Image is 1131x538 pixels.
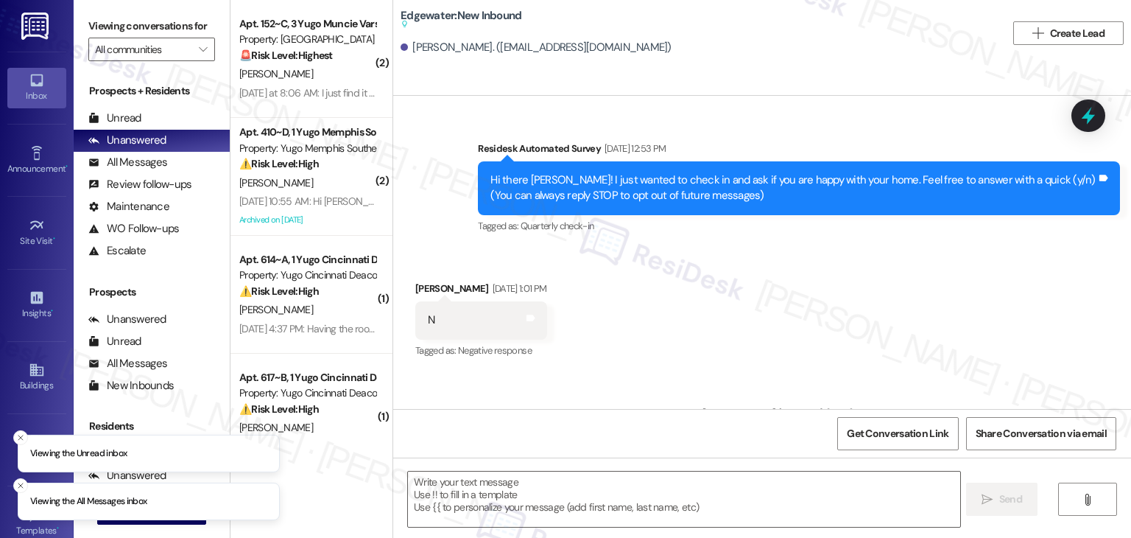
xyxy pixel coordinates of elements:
[489,281,547,296] div: [DATE] 1:01 PM
[30,495,147,509] p: Viewing the All Messages inbox
[239,32,376,47] div: Property: [GEOGRAPHIC_DATA]
[66,161,68,172] span: •
[490,172,1096,204] div: Hi there [PERSON_NAME]! I just wanted to check in and ask if you are happy with your home. Feel f...
[999,492,1022,507] span: Send
[53,234,55,244] span: •
[239,67,313,80] span: [PERSON_NAME]
[88,133,166,148] div: Unanswered
[57,523,59,534] span: •
[7,430,66,470] a: Leads
[401,8,521,32] b: Edgewater: New Inbound
[88,155,167,170] div: All Messages
[74,83,230,99] div: Prospects + Residents
[601,141,666,156] div: [DATE] 12:53 PM
[239,125,376,140] div: Apt. 410~D, 1 Yugo Memphis Southern
[74,419,230,434] div: Residents
[88,312,166,327] div: Unanswered
[88,334,141,349] div: Unread
[30,447,127,460] p: Viewing the Unread inbox
[239,141,376,156] div: Property: Yugo Memphis Southern
[21,13,52,40] img: ResiDesk Logo
[239,421,313,434] span: [PERSON_NAME]
[239,195,892,208] div: [DATE] 10:55 AM: Hi [PERSON_NAME], the leasing office hasn't emailed back to me anything. Please ...
[415,281,546,301] div: [PERSON_NAME]
[847,426,948,441] span: Get Conversation Link
[88,177,191,192] div: Review follow-ups
[239,402,319,416] strong: ⚠️ Risk Level: High
[702,405,1120,426] div: [PERSON_NAME] (ResiDesk)
[7,357,66,397] a: Buildings
[982,494,993,506] i: 
[1050,26,1104,41] span: Create Lead
[415,340,546,361] div: Tagged as:
[95,38,191,61] input: All communities
[239,268,376,283] div: Property: Yugo Cincinnati Deacon
[976,426,1107,441] span: Share Conversation via email
[239,157,319,170] strong: ⚠️ Risk Level: High
[966,417,1116,450] button: Share Conversation via email
[239,16,376,32] div: Apt. 152~C, 3 Yugo Muncie Varsity House
[1013,21,1124,45] button: Create Lead
[88,111,141,126] div: Unread
[88,356,167,371] div: All Messages
[13,430,28,444] button: Close toast
[239,176,313,189] span: [PERSON_NAME]
[88,15,215,38] label: Viewing conversations for
[51,306,53,316] span: •
[239,303,313,316] span: [PERSON_NAME]
[88,199,169,214] div: Maintenance
[239,49,333,62] strong: 🚨 Risk Level: Highest
[239,370,376,385] div: Apt. 617~B, 1 Yugo Cincinnati Deacon
[428,312,434,328] div: N
[478,215,1120,237] div: Tagged as:
[239,385,376,401] div: Property: Yugo Cincinnati Deacon
[88,221,179,237] div: WO Follow-ups
[837,417,958,450] button: Get Conversation Link
[1032,27,1043,39] i: 
[966,483,1037,516] button: Send
[88,243,146,259] div: Escalate
[239,284,319,298] strong: ⚠️ Risk Level: High
[1082,494,1093,506] i: 
[7,285,66,325] a: Insights •
[401,40,672,55] div: [PERSON_NAME]. ([EMAIL_ADDRESS][DOMAIN_NAME])
[74,284,230,300] div: Prospects
[88,378,174,394] div: New Inbounds
[199,43,207,55] i: 
[823,405,889,421] div: [DATE] 12:09 PM
[239,252,376,268] div: Apt. 614~A, 1 Yugo Cincinnati Deacon
[7,213,66,253] a: Site Visit •
[458,344,532,357] span: Negative response
[478,141,1120,161] div: Residesk Automated Survey
[13,478,28,493] button: Close toast
[7,68,66,108] a: Inbox
[238,211,377,229] div: Archived on [DATE]
[521,220,593,232] span: Quarterly check-in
